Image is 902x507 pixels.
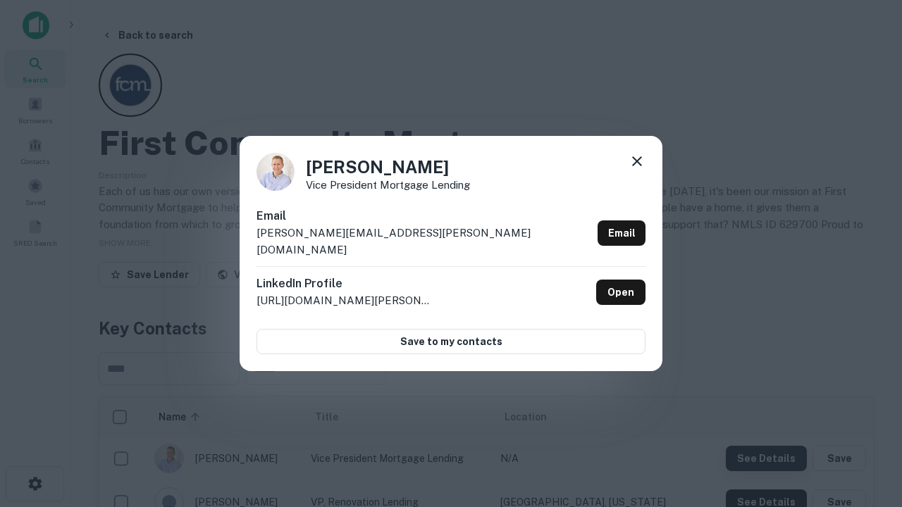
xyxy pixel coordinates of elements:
h6: Email [257,208,592,225]
h4: [PERSON_NAME] [306,154,470,180]
img: 1520878720083 [257,153,295,191]
a: Open [596,280,645,305]
p: [PERSON_NAME][EMAIL_ADDRESS][PERSON_NAME][DOMAIN_NAME] [257,225,592,258]
h6: LinkedIn Profile [257,275,433,292]
button: Save to my contacts [257,329,645,354]
iframe: Chat Widget [832,349,902,417]
a: Email [598,220,645,246]
p: [URL][DOMAIN_NAME][PERSON_NAME] [257,292,433,309]
p: Vice President Mortgage Lending [306,180,470,190]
